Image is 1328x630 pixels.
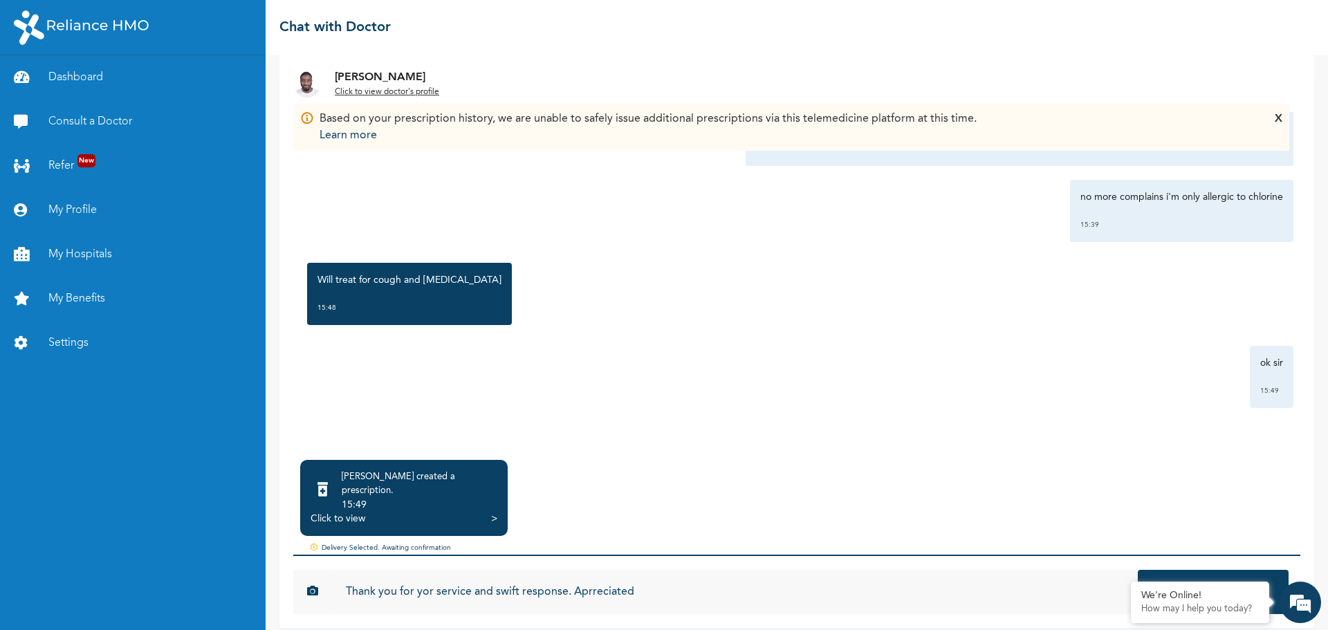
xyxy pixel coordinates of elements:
[317,273,501,287] p: Will treat for cough and [MEDICAL_DATA]
[335,69,439,86] p: [PERSON_NAME]
[7,493,136,503] span: Conversation
[1141,604,1259,615] p: How may I help you today?
[320,111,977,144] div: Based on your prescription history, we are unable to safely issue additional prescriptions via th...
[335,88,439,96] u: Click to view doctor's profile
[279,17,391,38] h2: Chat with Doctor
[136,469,264,512] div: FAQs
[342,470,497,498] div: [PERSON_NAME] created a prescription .
[227,7,260,40] div: Minimize live chat window
[1141,590,1259,602] div: We're Online!
[1138,570,1289,614] button: Send
[311,512,365,526] div: Click to view
[1080,218,1283,232] div: 15:39
[14,10,149,45] img: RelianceHMO's Logo
[317,301,501,315] div: 15:48
[1275,111,1282,144] div: X
[1260,356,1283,370] p: ok sir
[293,70,321,98] img: Dr. undefined`
[491,512,497,526] div: >
[72,77,232,95] div: Chat with us now
[77,154,95,167] span: New
[320,127,977,144] p: Learn more
[332,570,1138,614] input: Chat with doctor
[1260,384,1283,398] div: 15:49
[7,420,264,469] textarea: Type your message and hit 'Enter'
[26,69,56,104] img: d_794563401_company_1708531726252_794563401
[342,498,497,512] div: 15:49
[80,196,191,335] span: We're online!
[293,543,1300,555] div: Delivery Selected. Awaiting confirmation
[300,111,314,125] img: Info
[1080,190,1283,204] p: no more complains i'm only allergic to chlorine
